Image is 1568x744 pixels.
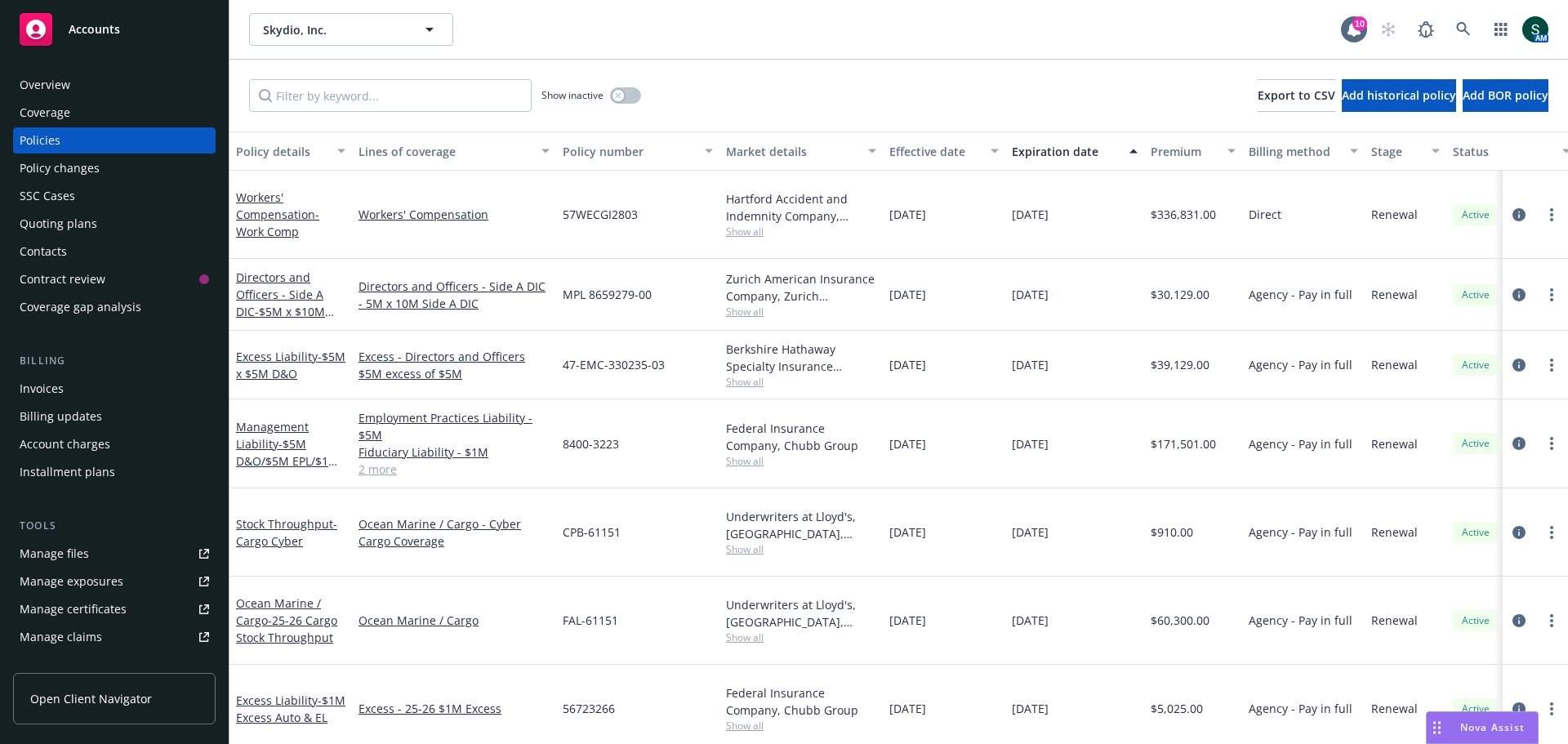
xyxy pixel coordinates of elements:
span: Agency - Pay in full [1249,286,1352,303]
button: Expiration date [1005,131,1144,171]
a: Employment Practices Liability - $5M [359,409,550,443]
button: Market details [719,131,883,171]
span: - $5M x $5M D&O [236,349,345,381]
span: Show all [726,375,876,389]
div: Berkshire Hathaway Specialty Insurance Company, Berkshire Hathaway Specialty Insurance [726,341,876,375]
a: more [1542,699,1561,719]
span: Add historical policy [1342,87,1456,103]
div: Manage claims [20,624,102,650]
div: Tools [13,518,216,534]
span: Add BOR policy [1463,87,1548,103]
button: Premium [1144,131,1242,171]
div: SSC Cases [20,183,75,209]
button: Policy details [229,131,352,171]
button: Policy number [556,131,719,171]
button: Stage [1365,131,1446,171]
div: Billing [13,353,216,369]
span: Active [1459,702,1492,716]
span: $336,831.00 [1151,206,1216,223]
div: Stage [1371,143,1422,160]
span: [DATE] [1012,435,1049,452]
a: Policy changes [13,155,216,181]
span: Show all [726,454,876,468]
a: Fiduciary Liability - $1M [359,443,550,461]
span: $5,025.00 [1151,700,1203,717]
a: Excess Liability [236,693,345,725]
span: [DATE] [1012,612,1049,629]
span: 57WECGI2803 [563,206,638,223]
div: Premium [1151,143,1218,160]
div: Manage certificates [20,596,127,622]
span: Show inactive [541,88,604,102]
span: $60,300.00 [1151,612,1209,629]
div: Policy number [563,143,695,160]
a: Directors and Officers - Side A DIC - 5M x 10M Side A DIC [359,278,550,312]
a: Policies [13,127,216,154]
span: Agency - Pay in full [1249,523,1352,541]
a: more [1542,611,1561,630]
div: Effective date [889,143,981,160]
button: Skydio, Inc. [249,13,453,46]
div: Coverage [20,100,70,126]
a: circleInformation [1509,611,1529,630]
div: Federal Insurance Company, Chubb Group [726,684,876,719]
a: Quoting plans [13,211,216,237]
a: Switch app [1485,13,1517,46]
a: Excess - 25-26 $1M Excess [359,700,550,717]
span: [DATE] [889,523,926,541]
span: Agency - Pay in full [1249,435,1352,452]
a: Manage exposures [13,568,216,595]
a: Invoices [13,376,216,402]
span: Agency - Pay in full [1249,356,1352,373]
div: Manage BORs [20,652,96,678]
img: photo [1522,16,1548,42]
span: CPB-61151 [563,523,621,541]
a: circleInformation [1509,205,1529,225]
a: Contacts [13,238,216,265]
button: Effective date [883,131,1005,171]
input: Filter by keyword... [249,79,532,112]
a: Ocean Marine / Cargo [359,612,550,629]
div: Policy changes [20,155,100,181]
div: Underwriters at Lloyd's, [GEOGRAPHIC_DATA], [PERSON_NAME] of [GEOGRAPHIC_DATA], [PERSON_NAME] Cargo [726,508,876,542]
span: 56723266 [563,700,615,717]
span: Renewal [1371,286,1418,303]
span: Show all [726,542,876,556]
a: more [1542,523,1561,542]
span: Direct [1249,206,1281,223]
span: $39,129.00 [1151,356,1209,373]
a: Coverage gap analysis [13,294,216,320]
a: Management Liability [236,419,339,486]
span: Renewal [1371,206,1418,223]
div: Drag to move [1427,712,1447,743]
span: Renewal [1371,700,1418,717]
a: Excess Liability [236,349,345,381]
button: Add historical policy [1342,79,1456,112]
div: Installment plans [20,459,115,485]
div: Overview [20,72,70,98]
span: - Cargo Cyber [236,516,337,549]
div: Underwriters at Lloyd's, [GEOGRAPHIC_DATA], [PERSON_NAME] of [GEOGRAPHIC_DATA], [PERSON_NAME] Cargo [726,596,876,630]
span: [DATE] [889,206,926,223]
span: Nova Assist [1460,720,1525,734]
div: Invoices [20,376,64,402]
div: Policy details [236,143,327,160]
a: Accounts [13,7,216,52]
span: - $5M x $10M Side A DIC [236,304,334,336]
a: Ocean Marine / Cargo - Cyber Cargo Coverage [359,515,550,550]
span: - 25-26 Cargo Stock Throughput [236,613,337,645]
a: Manage files [13,541,216,567]
span: [DATE] [889,700,926,717]
div: Coverage gap analysis [20,294,141,320]
span: Export to CSV [1258,87,1335,103]
div: 10 [1352,16,1367,31]
span: Renewal [1371,523,1418,541]
a: Manage BORs [13,652,216,678]
a: Start snowing [1372,13,1405,46]
div: Billing method [1249,143,1340,160]
a: circleInformation [1509,285,1529,305]
button: Add BOR policy [1463,79,1548,112]
span: [DATE] [1012,523,1049,541]
span: Skydio, Inc. [263,21,404,38]
span: [DATE] [889,612,926,629]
